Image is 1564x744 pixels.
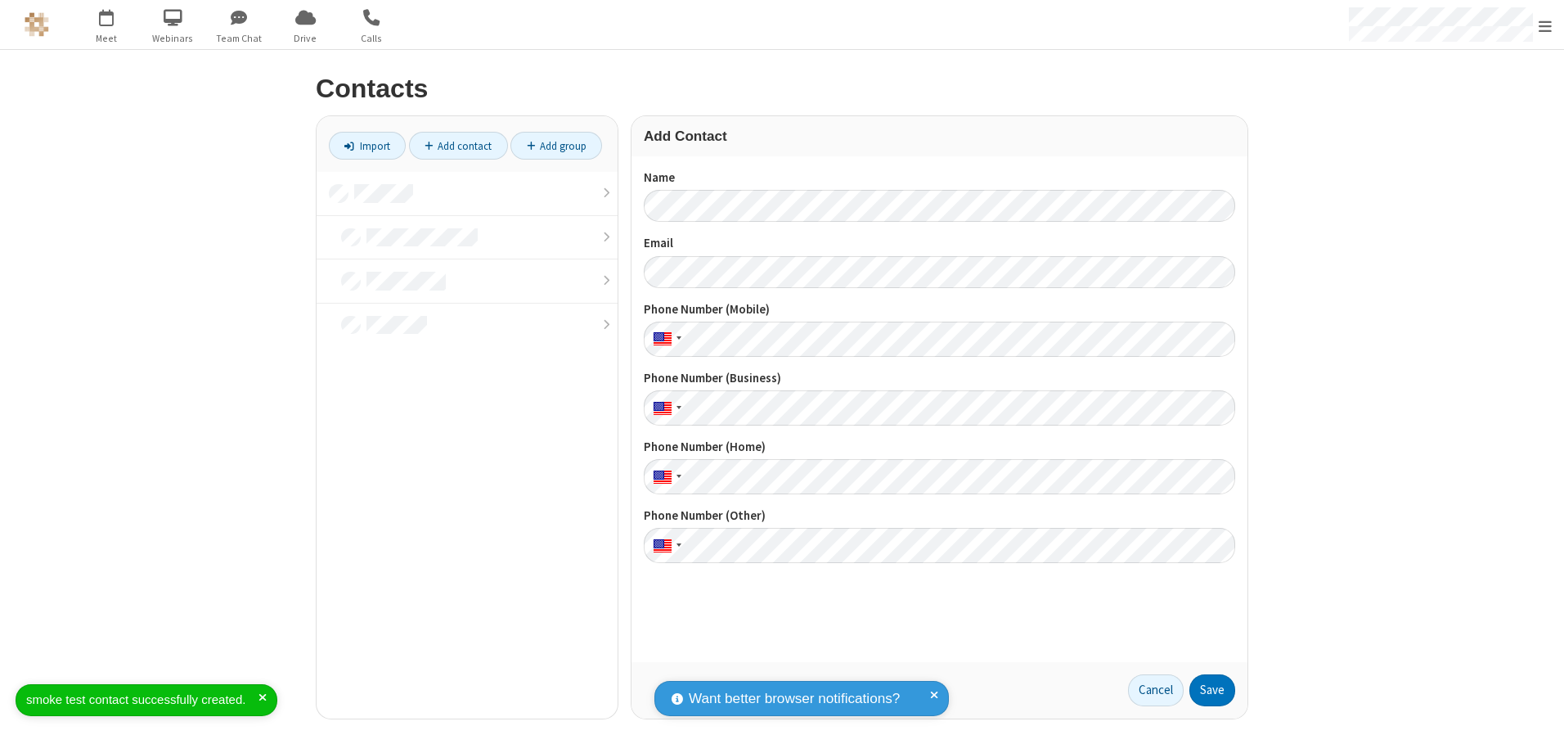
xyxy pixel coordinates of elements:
label: Email [644,234,1235,253]
div: United States: + 1 [644,459,686,494]
div: United States: + 1 [644,322,686,357]
h3: Add Contact [644,129,1235,144]
label: Phone Number (Home) [644,438,1235,457]
span: Webinars [142,31,204,46]
label: Phone Number (Business) [644,369,1235,388]
h2: Contacts [316,74,1248,103]
span: Calls [341,31,402,46]
span: Drive [275,31,336,46]
div: smoke test contact successfully created. [26,691,258,710]
label: Phone Number (Mobile) [644,300,1235,319]
img: QA Selenium DO NOT DELETE OR CHANGE [25,12,49,37]
span: Team Chat [209,31,270,46]
button: Save [1189,674,1235,707]
a: Cancel [1128,674,1184,707]
label: Name [644,169,1235,187]
div: United States: + 1 [644,390,686,426]
span: Want better browser notifications? [689,688,900,710]
div: United States: + 1 [644,528,686,563]
span: Meet [76,31,137,46]
a: Import [329,132,406,160]
label: Phone Number (Other) [644,507,1235,525]
a: Add group [510,132,602,160]
a: Add contact [409,132,508,160]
